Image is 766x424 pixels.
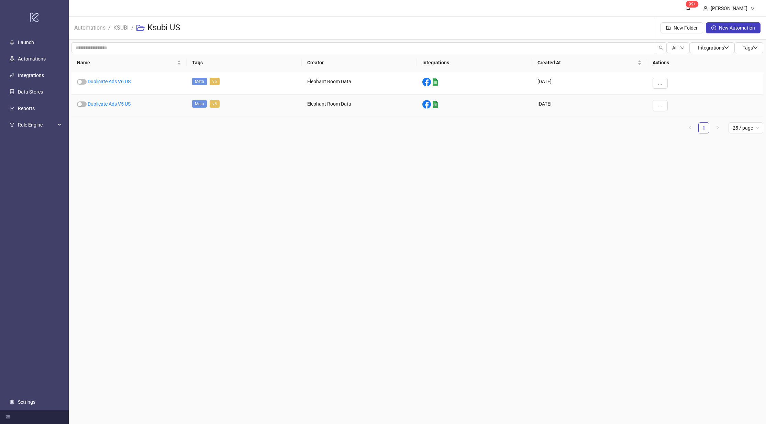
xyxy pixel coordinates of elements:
a: Automations [73,23,107,31]
span: plus-circle [711,25,716,30]
li: 1 [698,122,709,133]
span: New Folder [674,25,698,31]
a: Integrations [18,73,44,78]
div: [PERSON_NAME] [708,4,750,12]
span: user [703,6,708,11]
button: Integrationsdown [690,42,734,53]
div: Elephant Room Data [302,95,417,117]
button: right [712,122,723,133]
span: Created At [537,59,636,66]
div: Elephant Room Data [302,72,417,95]
span: Integrations [698,45,729,51]
th: Tags [187,53,302,72]
span: Meta [192,78,207,85]
span: fork [10,122,14,127]
a: KSUBI [112,23,130,31]
a: Launch [18,40,34,45]
th: Creator [302,53,417,72]
a: Reports [18,106,35,111]
span: search [659,45,664,50]
span: left [688,126,692,130]
span: folder-open [136,24,145,32]
span: right [715,126,720,130]
h3: Ksubi US [147,22,180,33]
div: [DATE] [532,72,647,95]
span: menu-fold [5,415,10,420]
div: Page Size [729,122,763,133]
span: ... [658,103,662,108]
span: All [672,45,677,51]
span: ... [658,80,662,86]
button: ... [653,100,668,111]
span: folder-add [666,25,671,30]
button: ... [653,78,668,89]
li: Next Page [712,122,723,133]
span: down [724,45,729,50]
li: / [131,17,134,39]
span: New Automation [719,25,755,31]
button: New Automation [706,22,761,33]
a: 1 [699,123,709,133]
span: v5 [210,100,220,108]
th: Name [71,53,187,72]
span: down [680,46,684,50]
span: down [753,45,758,50]
span: 25 / page [733,123,759,133]
button: New Folder [660,22,703,33]
a: Settings [18,399,35,405]
span: Name [77,59,176,66]
a: Data Stores [18,89,43,95]
a: Duplicate Ads V5 US [88,101,131,107]
span: Rule Engine [18,118,56,132]
span: Tags [743,45,758,51]
a: Automations [18,56,46,62]
button: Tagsdown [734,42,763,53]
span: bell [686,6,691,10]
th: Actions [647,53,763,72]
button: left [685,122,696,133]
div: [DATE] [532,95,647,117]
span: down [750,6,755,11]
sup: 1751 [686,1,699,8]
li: Previous Page [685,122,696,133]
li: / [108,17,111,39]
span: Meta [192,100,207,108]
button: Alldown [667,42,690,53]
a: Duplicate Ads V6 US [88,79,131,84]
th: Integrations [417,53,532,72]
span: v5 [210,78,220,85]
th: Created At [532,53,647,72]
